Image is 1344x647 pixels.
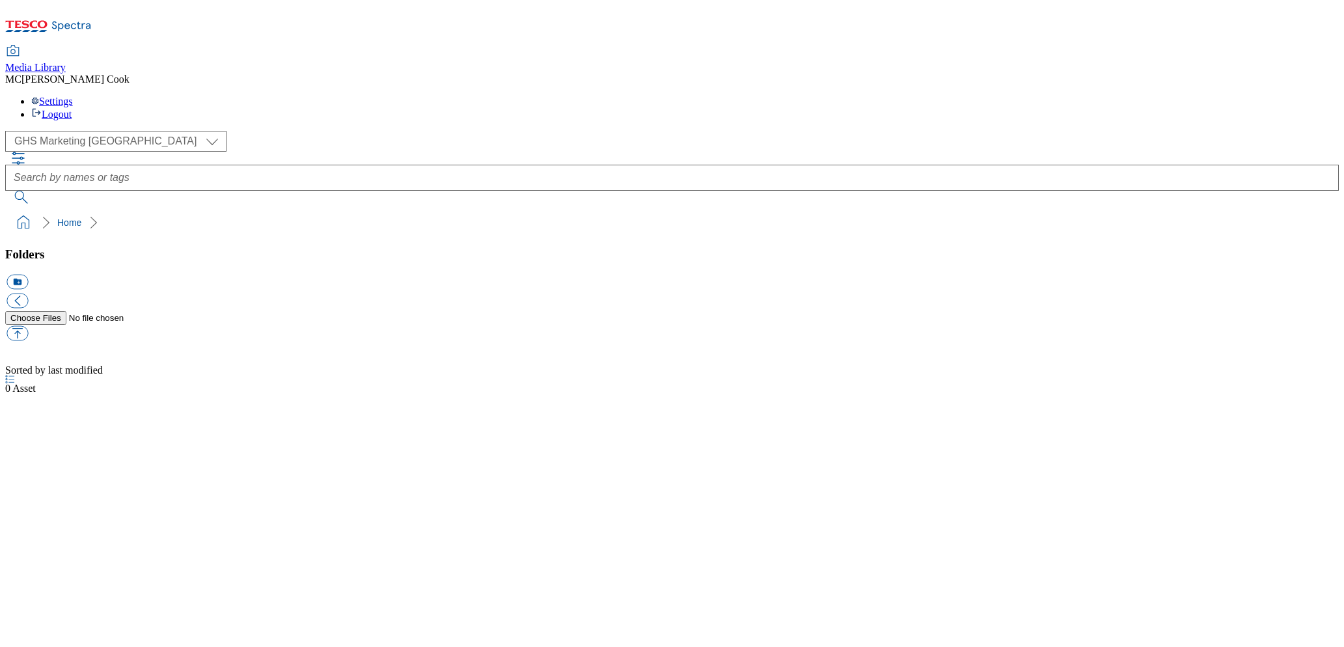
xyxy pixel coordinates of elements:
span: Sorted by last modified [5,365,103,376]
span: MC [5,74,21,85]
input: Search by names or tags [5,165,1339,191]
a: Logout [31,109,72,120]
span: Media Library [5,62,66,73]
span: 0 [5,383,12,394]
h3: Folders [5,247,1339,262]
a: Home [57,217,81,228]
a: Media Library [5,46,66,74]
span: [PERSON_NAME] Cook [21,74,130,85]
nav: breadcrumb [5,210,1339,235]
a: Settings [31,96,73,107]
span: Asset [5,383,36,394]
a: home [13,212,34,233]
